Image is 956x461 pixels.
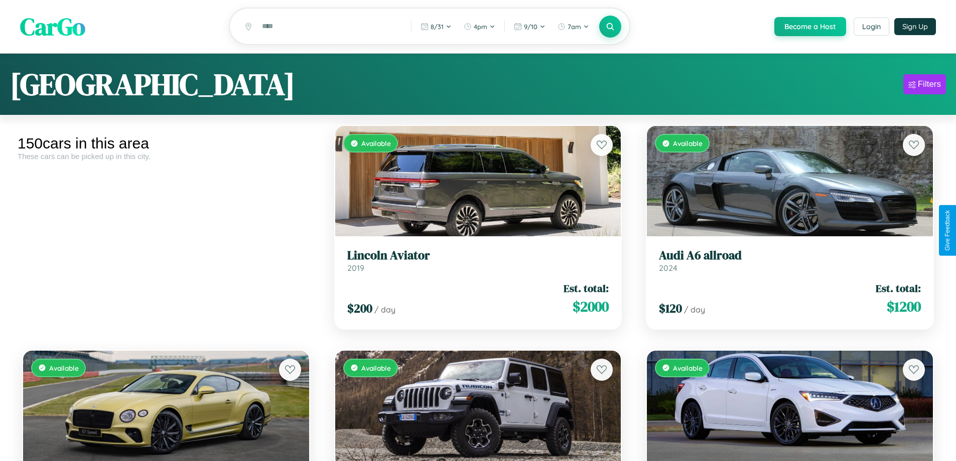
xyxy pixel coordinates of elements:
span: 7am [568,23,581,31]
h3: Lincoln Aviator [347,248,609,263]
span: Available [49,364,79,372]
span: 2024 [659,263,677,273]
h1: [GEOGRAPHIC_DATA] [10,64,295,105]
div: Give Feedback [944,210,951,251]
span: CarGo [20,10,85,43]
span: 9 / 10 [524,23,537,31]
span: Est. total: [876,281,921,295]
span: Est. total: [564,281,609,295]
span: Available [361,364,391,372]
span: 2019 [347,263,364,273]
button: Login [854,18,889,36]
h3: Audi A6 allroad [659,248,921,263]
span: Available [673,364,703,372]
div: These cars can be picked up in this city. [18,152,315,161]
a: Lincoln Aviator2019 [347,248,609,273]
span: $ 120 [659,300,682,317]
button: Become a Host [774,17,846,36]
span: / day [374,304,395,315]
button: Filters [903,74,946,94]
span: $ 2000 [573,296,609,317]
a: Audi A6 allroad2024 [659,248,921,273]
span: $ 1200 [887,296,921,317]
button: 4pm [459,19,500,35]
div: Filters [918,79,941,89]
span: Available [361,139,391,147]
button: 8/31 [416,19,457,35]
span: Available [673,139,703,147]
span: 8 / 31 [431,23,444,31]
span: 4pm [474,23,487,31]
button: 7am [553,19,594,35]
span: $ 200 [347,300,372,317]
button: 9/10 [509,19,551,35]
button: Sign Up [894,18,936,35]
span: / day [684,304,705,315]
div: 150 cars in this area [18,135,315,152]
